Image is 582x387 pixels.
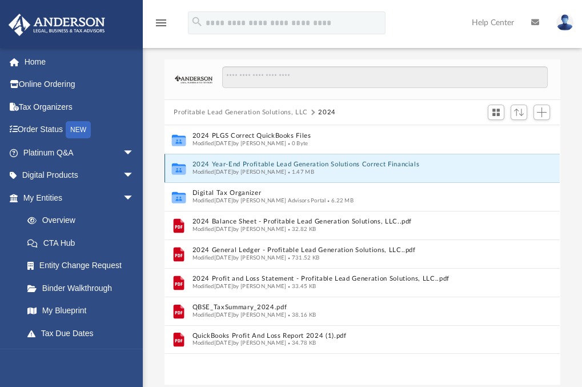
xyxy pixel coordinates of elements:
[123,141,146,165] span: arrow_drop_down
[164,125,560,385] div: grid
[8,345,146,368] a: My [PERSON_NAME] Teamarrow_drop_down
[287,340,316,346] span: 34.78 KB
[154,22,168,30] a: menu
[8,164,151,187] a: Digital Productsarrow_drop_down
[16,209,151,232] a: Overview
[8,73,151,96] a: Online Ordering
[191,15,203,28] i: search
[8,95,151,118] a: Tax Organizers
[287,255,320,261] span: 731.52 KB
[192,161,517,169] button: 2024 Year-End Profitable Lead Generation Solutions Correct Financials
[16,322,151,345] a: Tax Due Dates
[192,247,517,254] button: 2024 General Ledger - Profitable Lead Generation Solutions, LLC..pdf
[192,141,287,146] span: Modified [DATE] by [PERSON_NAME]
[192,198,326,204] span: Modified [DATE] by [PERSON_NAME] Advisors Portal
[318,107,336,118] button: 2024
[8,141,151,164] a: Platinum Q&Aarrow_drop_down
[287,284,316,289] span: 33.45 KB
[16,277,151,300] a: Binder Walkthrough
[287,169,314,175] span: 1.47 MB
[192,226,287,232] span: Modified [DATE] by [PERSON_NAME]
[5,14,109,36] img: Anderson Advisors Platinum Portal
[192,332,517,340] button: QuickBooks Profit And Loss Report 2024 (1).pdf
[16,232,151,254] a: CTA Hub
[16,254,151,277] a: Entity Change Request
[66,121,91,138] div: NEW
[222,66,548,88] input: Search files and folders
[511,105,528,120] button: Sort
[123,345,146,368] span: arrow_drop_down
[192,276,517,283] button: 2024 Profit and Loss Statement - Profitable Lead Generation Solutions, LLC..pdf
[8,186,151,209] a: My Entitiesarrow_drop_down
[556,14,573,31] img: User Pic
[154,16,168,30] i: menu
[287,141,308,146] span: 0 Byte
[326,198,354,204] span: 6.22 MB
[192,133,517,140] button: 2024 PLGS Correct QuickBooks Files
[192,312,287,318] span: Modified [DATE] by [PERSON_NAME]
[192,284,287,289] span: Modified [DATE] by [PERSON_NAME]
[174,107,308,118] button: Profitable Lead Generation Solutions, LLC
[287,312,316,318] span: 38.16 KB
[123,186,146,210] span: arrow_drop_down
[16,300,146,322] a: My Blueprint
[488,105,505,121] button: Switch to Grid View
[287,226,316,232] span: 32.82 KB
[192,340,287,346] span: Modified [DATE] by [PERSON_NAME]
[192,218,517,226] button: 2024 Balance Sheet - Profitable Lead Generation Solutions, LLC..pdf
[8,118,151,142] a: Order StatusNEW
[192,304,517,312] button: QBSE_TaxSummary_2024.pdf
[192,255,287,261] span: Modified [DATE] by [PERSON_NAME]
[123,164,146,187] span: arrow_drop_down
[192,169,287,175] span: Modified [DATE] by [PERSON_NAME]
[8,50,151,73] a: Home
[192,190,517,197] button: Digital Tax Organizer
[533,105,551,121] button: Add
